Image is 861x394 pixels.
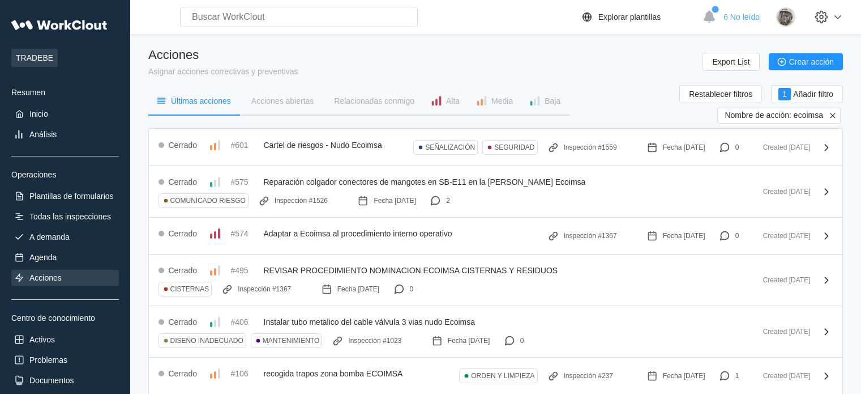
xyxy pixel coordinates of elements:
span: Adaptar a Ecoimsa al procedimiento interno operativo [264,229,452,238]
div: Cerrado [169,317,198,327]
a: Inicio [11,106,119,122]
div: Cerrado [169,177,198,187]
button: Crear acción [769,53,843,70]
div: SEGURIDAD [494,143,534,151]
div: A demanda [29,232,70,242]
div: CISTERNAS [170,285,209,293]
div: Inicio [29,109,48,118]
div: Operaciones [11,170,119,179]
div: 2 [446,197,450,205]
div: Acciones abiertas [251,97,314,105]
div: Alta [446,97,460,105]
button: Alta [423,92,469,109]
a: Explorar plantillas [580,10,697,24]
div: Inspección #1023 [348,337,401,345]
div: ORDEN Y LIMPIEZA [471,372,534,380]
div: Inspección #1559 [564,143,617,151]
a: Cerrado#601Cartel de riesgos - Nudo EcoimsaSEÑALIZACIÓNSEGURIDADInspección #1559Fecha [DATE]0Crea... [149,129,842,166]
span: TRADEBE [11,49,58,67]
div: Resumen [11,88,119,97]
div: Activos [29,335,55,344]
div: Fecha [DATE] [663,372,705,380]
div: Created [DATE] [748,276,811,284]
div: Fecha [DATE] [337,285,379,293]
div: Baja [545,97,560,105]
div: #106 [231,369,259,378]
button: Baja [522,92,569,109]
div: COMUNICADO RIESGO [170,197,246,205]
a: Cerrado#574Adaptar a Ecoimsa al procedimiento interno operativoInspección #1367Fecha [DATE]0Creat... [149,218,842,255]
div: 0 [520,337,524,345]
div: Created [DATE] [748,143,811,151]
span: Crear acción [789,58,834,66]
div: Fecha [DATE] [448,337,490,345]
a: Acciones [11,270,119,286]
span: Reparación colgador conectores de mangotes en SB-E11 en la [PERSON_NAME] Ecoimsa [264,177,586,187]
div: Análisis [29,130,57,139]
div: Created [DATE] [748,188,811,196]
div: 1 [778,88,791,100]
div: SEÑALIZACIÓN [425,143,475,151]
div: Problemas [29,355,67,365]
a: Análisis [11,126,119,142]
button: Relacionadas conmigo [323,92,423,109]
div: Acciones [148,48,298,62]
a: Problemas [11,352,119,368]
a: Documentos [11,372,119,388]
div: Agenda [29,253,57,262]
div: Cerrado [169,266,198,275]
div: Inspección #1526 [275,197,328,205]
div: Inspección #237 [564,372,613,380]
div: Asignar acciones correctivas y preventivas [148,67,298,76]
button: 1Añadir filtro [771,85,843,103]
div: Centro de conocimiento [11,313,119,323]
div: Fecha [DATE] [663,143,705,151]
div: Plantillas de formularios [29,192,114,201]
div: Media [491,97,513,105]
div: Fecha [DATE] [374,197,415,205]
div: Inspección #1367 [564,232,617,240]
div: Explorar plantillas [598,12,661,22]
div: Fecha [DATE] [663,232,705,240]
div: Últimas acciones [171,97,231,105]
button: Acciones abiertas [240,92,323,109]
a: Plantillas de formularios [11,188,119,204]
div: #495 [231,266,259,275]
div: 0 [410,285,414,293]
span: REVISAR PROCEDIMIENTO NOMINACION ECOIMSA CISTERNAS Y RESIDUOS [264,266,558,275]
div: MANTENIMIENTO [263,337,319,345]
a: A demanda [11,229,119,245]
div: Created [DATE] [748,372,811,380]
div: Inspección #1367 [238,285,291,293]
button: Últimas acciones [148,92,240,109]
div: Acciones [29,273,62,282]
div: 0 [735,143,739,151]
div: Todas las inspecciones [29,212,111,221]
div: Created [DATE] [748,232,811,240]
div: 1 [735,372,739,380]
a: Agenda [11,249,119,265]
div: Cerrado [169,369,198,378]
input: Buscar WorkClout [180,7,418,27]
div: Relacionadas conmigo [334,97,414,105]
div: Cerrado [169,229,198,238]
div: 0 [735,232,739,240]
span: Instalar tubo metalico del cable válvula 3 vias nudo Ecoimsa [264,317,476,327]
span: Nombre de acción: ecoimsa [725,111,823,121]
button: Media [469,92,522,109]
div: #575 [231,177,259,187]
div: #601 [231,141,259,150]
div: DISEÑO INADECUADO [170,337,243,345]
button: Restablecer filtros [679,85,762,103]
div: #574 [231,229,259,238]
button: Export List [702,53,759,71]
img: 2f847459-28ef-4a61-85e4-954d408df519.jpg [776,7,795,27]
span: Cartel de riesgos - Nudo Ecoimsa [264,141,382,150]
span: Restablecer filtros [689,90,752,98]
div: Cerrado [169,141,198,150]
span: 6 No leído [723,12,760,22]
span: recogida trapos zona bomba ECOIMSA [264,369,403,378]
a: Cerrado#406Instalar tubo metalico del cable válvula 3 vias nudo EcoimsaDISEÑO INADECUADOMANTENIMI... [149,306,842,358]
a: Todas las inspecciones [11,209,119,224]
a: Cerrado#495REVISAR PROCEDIMIENTO NOMINACION ECOIMSA CISTERNAS Y RESIDUOSCISTERNASInspección #1367... [149,255,842,306]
